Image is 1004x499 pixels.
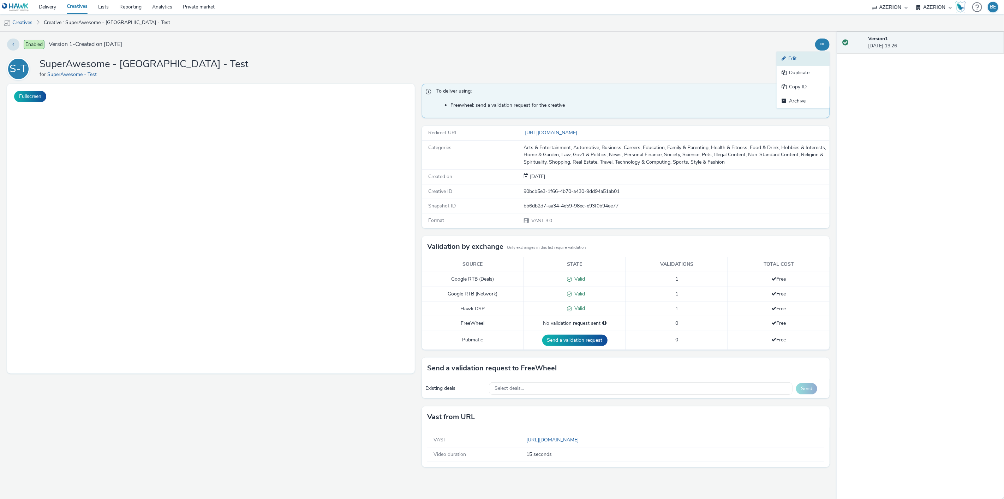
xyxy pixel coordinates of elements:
div: Creation 20 February 2025, 19:26 [529,173,545,180]
span: Created on [428,173,452,180]
span: 1 [675,290,678,297]
span: Categories [428,144,452,151]
td: Pubmatic [422,331,524,350]
span: Valid [572,290,585,297]
th: Total cost [728,257,830,272]
div: Arts & Entertainment, Automotive, Business, Careers, Education, Family & Parenting, Health & Fitn... [524,144,829,166]
a: Edit [777,52,830,66]
span: To deliver using: [436,88,822,97]
span: Enabled [24,40,44,49]
img: mobile [4,19,11,27]
span: 1 [675,305,678,312]
button: Send a validation request [542,335,608,346]
img: Hawk Academy [955,1,966,13]
div: Existing deals [425,385,485,392]
li: Freewheel: send a validation request for the creative [450,102,826,109]
span: Valid [572,276,585,282]
div: [DATE] 19:26 [868,35,998,50]
span: Creative ID [428,188,452,195]
a: Duplicate [777,66,830,80]
span: VAST [434,436,446,443]
span: Free [771,290,786,297]
th: State [524,257,626,272]
a: Creative : SuperAwesome - [GEOGRAPHIC_DATA] - Test [40,14,174,31]
th: Source [422,257,524,272]
a: S-T [7,65,32,72]
div: 90bcb5e3-1f66-4b70-a430-9dd94a51ab01 [524,188,829,195]
span: Free [771,305,786,312]
span: 15 seconds [526,451,822,458]
a: [URL][DOMAIN_NAME] [524,129,580,136]
button: Send [796,383,817,394]
img: undefined Logo [2,3,29,12]
a: Archive [777,94,830,108]
span: Free [771,320,786,327]
h1: SuperAwesome - [GEOGRAPHIC_DATA] - Test [40,58,249,71]
strong: Version 1 [868,35,888,42]
span: 1 [675,276,678,282]
span: Valid [572,305,585,312]
span: Select deals... [495,386,524,392]
div: Please select a deal below and click on Send to send a validation request to FreeWheel. [602,320,606,327]
td: FreeWheel [422,316,524,331]
span: Free [771,336,786,343]
span: Free [771,276,786,282]
td: Hawk DSP [422,301,524,316]
span: [DATE] [529,173,545,180]
span: Video duration [434,451,466,458]
small: Only exchanges in this list require validation [507,245,586,251]
h3: Vast from URL [427,412,475,422]
div: bb6db2d7-aa34-4e59-98ec-e93f0b94ee77 [524,202,829,210]
a: Hawk Academy [955,1,969,13]
h3: Send a validation request to FreeWheel [427,363,557,374]
td: Google RTB (Network) [422,287,524,301]
button: Fullscreen [14,91,46,102]
a: Copy ID [777,80,830,94]
h3: Validation by exchange [427,241,503,252]
a: SuperAwesome - Test [47,71,100,78]
a: [URL][DOMAIN_NAME] [526,436,581,443]
div: S-T [10,59,27,79]
th: Validations [626,257,728,272]
span: 0 [675,320,678,327]
div: No validation request sent [527,320,622,327]
div: BE [990,2,996,12]
span: for [40,71,47,78]
span: Redirect URL [428,129,458,136]
td: Google RTB (Deals) [422,272,524,287]
span: Format [428,217,444,224]
span: VAST 3.0 [531,217,552,224]
span: Snapshot ID [428,202,456,209]
span: Version 1 - Created on [DATE] [49,40,122,48]
span: 0 [675,336,678,343]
